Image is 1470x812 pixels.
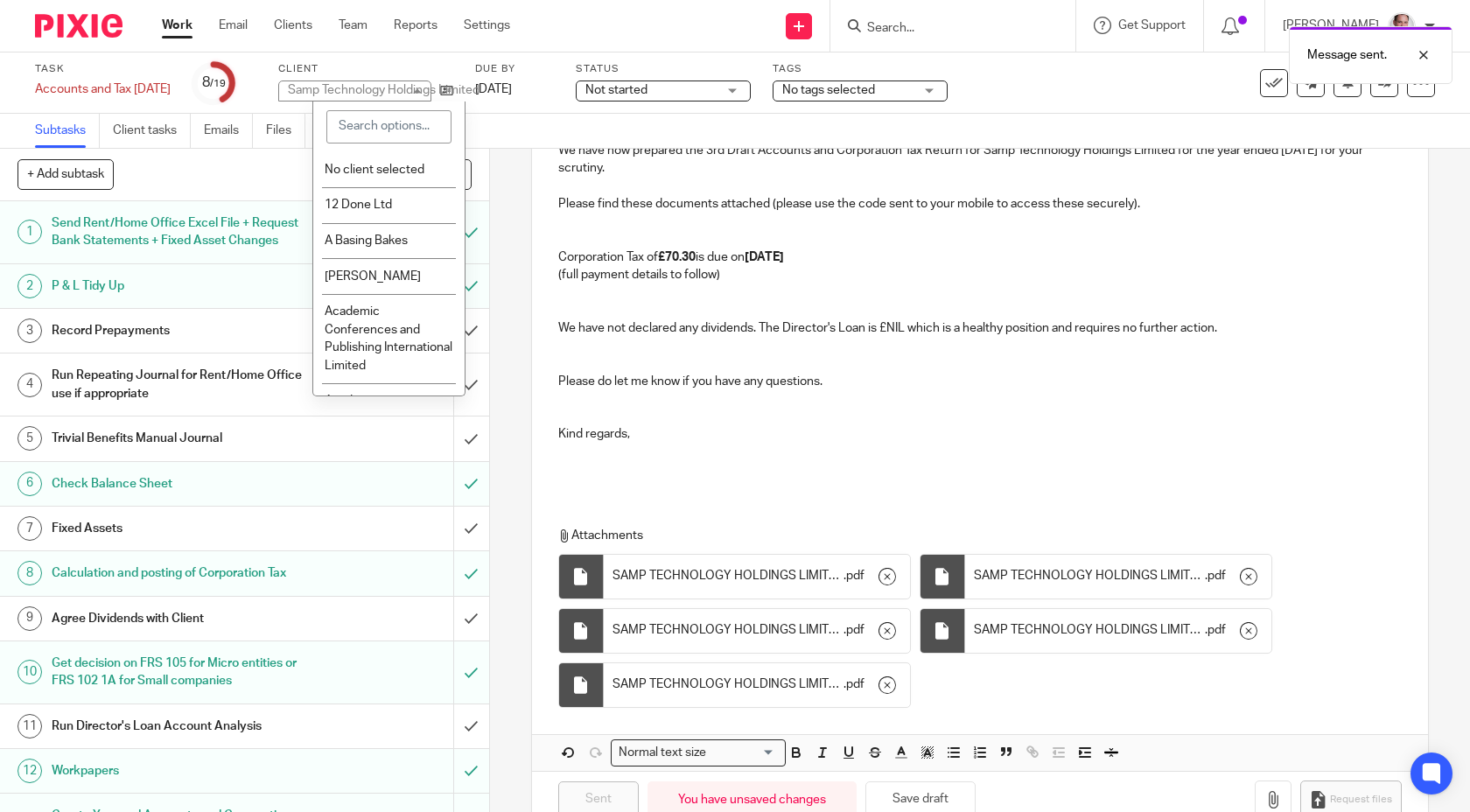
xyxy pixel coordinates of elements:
[1330,793,1392,807] span: Request files
[52,605,308,632] h1: Agree Dividends with Client
[585,84,647,96] span: Not started
[204,114,253,148] a: Emails
[846,675,864,693] span: pdf
[1207,567,1226,584] span: pdf
[52,471,308,497] h1: Check Balance Sheet
[604,609,910,653] div: .
[52,210,308,255] h1: Send Rent/Home Office Excel File + Request Bank Statements + Fixed Asset Changes
[35,80,171,98] div: Accounts and Tax [DATE]
[604,555,910,598] div: .
[612,675,843,693] span: SAMP TECHNOLOGY HOLDINGS LIMITED 20250228 Statutory Accounts 3rd Draft [DATE]
[17,220,42,244] div: 1
[974,567,1205,584] span: SAMP TECHNOLOGY HOLDINGS LIMITED 20250228 Computations Summary 3rd Draft [DATE]
[658,251,696,263] strong: £70.30
[17,516,42,541] div: 7
[35,114,100,148] a: Subtasks
[611,739,786,766] div: Search for option
[325,164,424,176] span: No client selected
[219,17,248,34] a: Email
[558,142,1403,178] p: We have now prepared the 3rd Draft Accounts and Corporation Tax Return for Samp Technology Holdin...
[974,621,1205,639] span: SAMP TECHNOLOGY HOLDINGS LIMITED 20250228 Filleted Statutory Accounts 3rd Draft [DATE]
[210,79,226,88] small: /19
[52,713,308,739] h1: Run Director's Loan Account Analysis
[558,319,1403,337] p: We have not declared any dividends. The Director's Loan is £NIL which is a healthy position and r...
[162,17,192,34] a: Work
[965,555,1271,598] div: .
[278,62,453,76] label: Client
[17,159,114,189] button: + Add subtask
[35,14,122,38] img: Pixie
[745,251,784,263] strong: [DATE]
[17,759,42,783] div: 12
[1388,12,1416,40] img: Munro%20Partners-3202.jpg
[35,62,171,76] label: Task
[325,270,421,283] span: [PERSON_NAME]
[52,560,308,586] h1: Calculation and posting of Corporation Tax
[202,73,226,93] div: 8
[965,609,1271,653] div: .
[17,472,42,496] div: 6
[52,318,308,344] h1: Record Prepayments
[464,17,510,34] a: Settings
[52,650,308,695] h1: Get decision on FRS 105 for Micro entities or FRS 102 1A for Small companies
[475,83,512,95] span: [DATE]
[17,274,42,298] div: 2
[325,199,392,211] span: 12 Done Ltd
[325,305,452,372] span: Academic Conferences and Publishing International Limited
[1307,46,1387,64] p: Message sent.
[52,515,308,542] h1: Fixed Assets
[558,373,1403,390] p: Please do let me know if you have any questions.
[615,744,710,762] span: Normal text size
[558,248,1403,266] p: Corporation Tax of is due on
[17,714,42,738] div: 11
[846,621,864,639] span: pdf
[52,758,308,784] h1: Workpapers
[846,567,864,584] span: pdf
[326,110,451,143] input: Search options...
[612,621,843,639] span: SAMP TECHNOLOGY HOLDINGS LIMITED 20250228 Corporation Tax Return 3rd Draft [DATE]
[325,234,408,247] span: A Basing Bakes
[52,362,308,407] h1: Run Repeating Journal for Rent/Home Office use if appropriate
[52,425,308,451] h1: Trivial Benefits Manual Journal
[113,114,191,148] a: Client tasks
[35,80,171,98] div: Accounts and Tax 28 Feb 2025
[558,266,1403,283] p: (full payment details to follow)
[274,17,312,34] a: Clients
[394,17,437,34] a: Reports
[17,660,42,684] div: 10
[266,114,305,148] a: Files
[17,426,42,451] div: 5
[558,527,1380,544] p: Attachments
[576,62,751,76] label: Status
[17,561,42,585] div: 8
[339,17,367,34] a: Team
[52,273,308,299] h1: P & L Tidy Up
[782,84,875,96] span: No tags selected
[612,567,843,584] span: SAMP TECHNOLOGY HOLDINGS LIMITED 20250228 CT600 3rd Draft [DATE]
[558,195,1403,213] p: Please find these documents attached (please use the code sent to your mobile to access these sec...
[325,395,437,443] span: Academic Conferences International Limited
[712,744,775,762] input: Search for option
[17,606,42,631] div: 9
[288,84,479,96] div: Samp Technology Holdings Limited
[475,62,554,76] label: Due by
[17,318,42,343] div: 3
[1207,621,1226,639] span: pdf
[17,373,42,397] div: 4
[558,425,1403,443] p: Kind regards,
[604,663,910,707] div: .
